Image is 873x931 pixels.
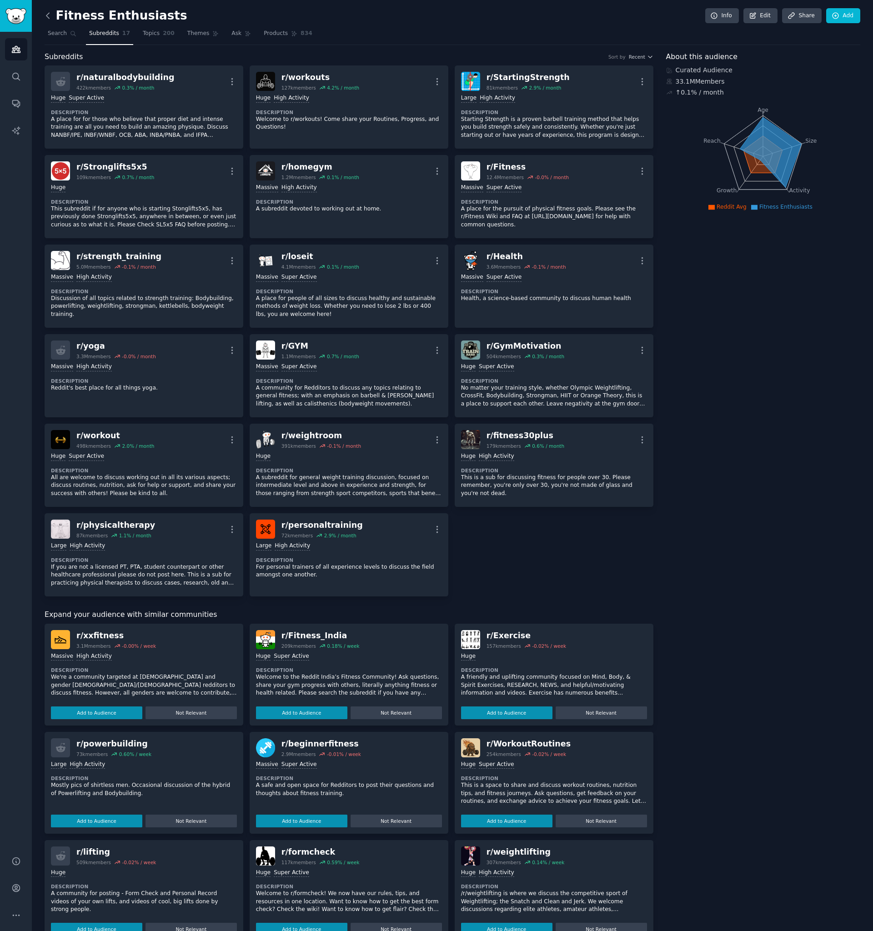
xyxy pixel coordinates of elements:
div: Large [461,94,477,103]
div: High Activity [281,184,317,192]
img: StartingStrength [461,72,480,91]
img: Stronglifts5x5 [51,161,70,180]
div: r/ WorkoutRoutines [487,738,571,750]
div: r/ Stronglifts5x5 [76,161,154,173]
div: Huge [51,94,65,103]
dt: Description [461,883,647,890]
span: Expand your audience with similar communities [45,609,217,621]
button: Not Relevant [556,706,647,719]
div: 422k members [76,85,111,91]
div: 87k members [76,532,108,539]
h2: Fitness Enthusiasts [45,9,187,23]
div: 0.7 % / month [122,174,154,180]
img: homegym [256,161,275,180]
p: A place for for those who believe that proper diet and intense training are all you need to build... [51,115,237,140]
a: r/yoga3.3Mmembers-0.0% / monthMassiveHigh ActivityDescriptionReddit's best place for all things y... [45,334,243,417]
img: workout [51,430,70,449]
img: workouts [256,72,275,91]
div: 33.1M Members [666,77,861,86]
div: 72k members [281,532,313,539]
div: r/ homegym [281,161,359,173]
img: loseit [256,251,275,270]
div: High Activity [479,869,514,877]
div: High Activity [275,542,310,551]
dt: Description [461,467,647,474]
div: Super Active [487,273,522,282]
p: This is a space to share and discuss workout routines, nutrition tips, and fitness journeys. Ask ... [461,781,647,806]
button: Add to Audience [51,706,142,719]
div: -0.02 % / week [532,751,566,757]
p: This is a sub for discussing fitness for people over 30. Please remember, you're only over 30, yo... [461,474,647,498]
img: Exercise [461,630,480,649]
p: For personal trainers of all experience levels to discuss the field amongst one another. [256,563,442,579]
div: r/ powerbuilding [76,738,151,750]
div: -0.00 % / week [122,643,156,649]
button: Not Relevant [145,815,237,827]
div: High Activity [76,652,112,661]
a: Ask [228,26,254,45]
span: About this audience [666,51,738,63]
tspan: Size [805,137,817,144]
div: Large [51,542,66,551]
div: 0.1 % / month [327,174,359,180]
div: -0.01 % / week [327,751,361,757]
div: -0.1 % / month [327,443,361,449]
div: Super Active [479,761,514,769]
div: High Activity [70,761,105,769]
div: Massive [256,184,278,192]
div: High Activity [76,273,112,282]
div: r/ weightroom [281,430,361,441]
button: Not Relevant [145,706,237,719]
dt: Description [256,667,442,673]
dt: Description [51,883,237,890]
a: loseitr/loseit4.1Mmembers0.1% / monthMassiveSuper ActiveDescriptionA place for people of all size... [250,245,448,328]
dt: Description [51,199,237,205]
a: Topics200 [140,26,178,45]
img: GummySearch logo [5,8,26,24]
p: Welcome to r/formcheck! We now have our rules, tips, and resources in one location. Want to know ... [256,890,442,914]
div: 0.60 % / week [119,751,151,757]
img: weightroom [256,430,275,449]
div: 73k members [76,751,108,757]
p: A place for people of all sizes to discuss healthy and sustainable methods of weight loss. Whethe... [256,295,442,319]
dt: Description [51,378,237,384]
span: Reddit Avg [717,204,747,210]
dt: Description [51,557,237,563]
div: -0.0 % / month [122,353,156,360]
div: High Activity [480,94,515,103]
dt: Description [461,109,647,115]
div: 117k members [281,859,316,866]
div: Super Active [69,94,104,103]
div: 1.1 % / month [119,532,151,539]
div: r/ xxfitness [76,630,156,641]
p: Discussion of all topics related to strength training: Bodybuilding, powerlifting, weightlifting,... [51,295,237,319]
dt: Description [461,288,647,295]
a: strength_trainingr/strength_training5.0Mmembers-0.1% / monthMassiveHigh ActivityDescriptionDiscus... [45,245,243,328]
dt: Description [51,775,237,781]
div: 179k members [487,443,521,449]
div: 0.7 % / month [327,353,359,360]
div: r/ GYM [281,340,359,352]
dt: Description [256,467,442,474]
img: fitness30plus [461,430,480,449]
div: 0.18 % / week [327,643,359,649]
dt: Description [256,109,442,115]
div: Massive [461,273,483,282]
div: Curated Audience [666,65,861,75]
div: Massive [256,761,278,769]
button: Not Relevant [351,815,442,827]
button: Recent [629,54,653,60]
a: homegymr/homegym1.2Mmembers0.1% / monthMassiveHigh ActivityDescriptionA subreddit devoted to work... [250,155,448,238]
span: 17 [122,30,130,38]
div: r/ strength_training [76,251,161,262]
tspan: Reach [703,137,721,144]
a: GymMotivationr/GymMotivation504kmembers0.3% / monthHugeSuper ActiveDescriptionNo matter your trai... [455,334,653,417]
div: 391k members [281,443,316,449]
dt: Description [256,378,442,384]
div: Huge [51,869,65,877]
span: Themes [187,30,210,38]
dt: Description [256,557,442,563]
div: High Activity [76,363,112,371]
div: Massive [51,652,73,661]
img: Health [461,251,480,270]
